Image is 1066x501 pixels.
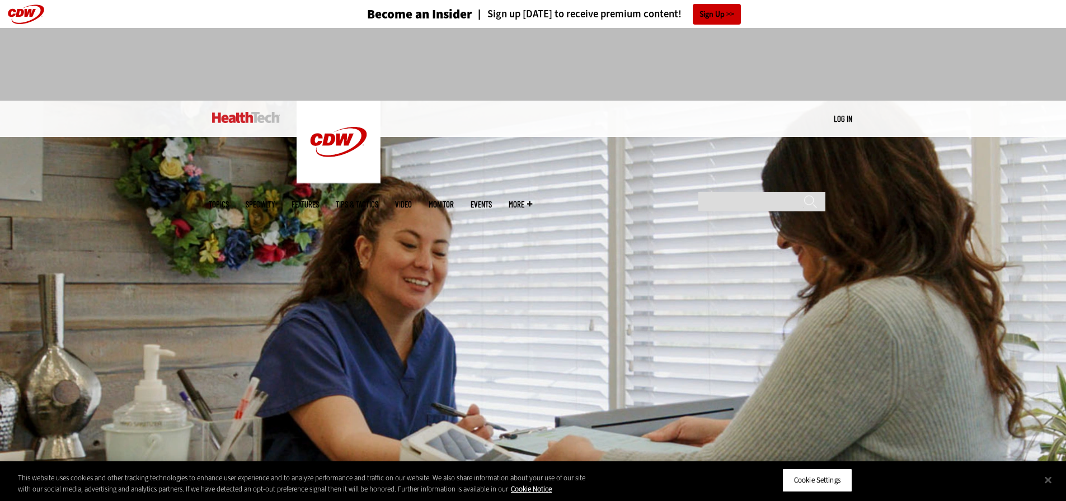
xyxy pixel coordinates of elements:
button: Close [1036,467,1060,492]
img: Home [297,101,381,183]
div: This website uses cookies and other tracking technologies to enhance user experience and to analy... [18,472,586,494]
a: Sign Up [693,4,741,25]
a: Video [395,200,412,209]
a: Events [471,200,492,209]
span: Topics [209,200,229,209]
a: Features [292,200,319,209]
img: Home [212,112,280,123]
a: MonITor [429,200,454,209]
button: Cookie Settings [782,469,852,492]
a: Log in [834,114,852,124]
a: More information about your privacy [511,484,552,494]
a: Tips & Tactics [336,200,378,209]
span: More [509,200,532,209]
a: CDW [297,174,381,186]
a: Become an Insider [325,8,472,21]
span: Specialty [246,200,275,209]
iframe: advertisement [330,39,737,89]
a: Sign up [DATE] to receive premium content! [472,9,682,20]
div: User menu [834,113,852,125]
h3: Become an Insider [367,8,472,21]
